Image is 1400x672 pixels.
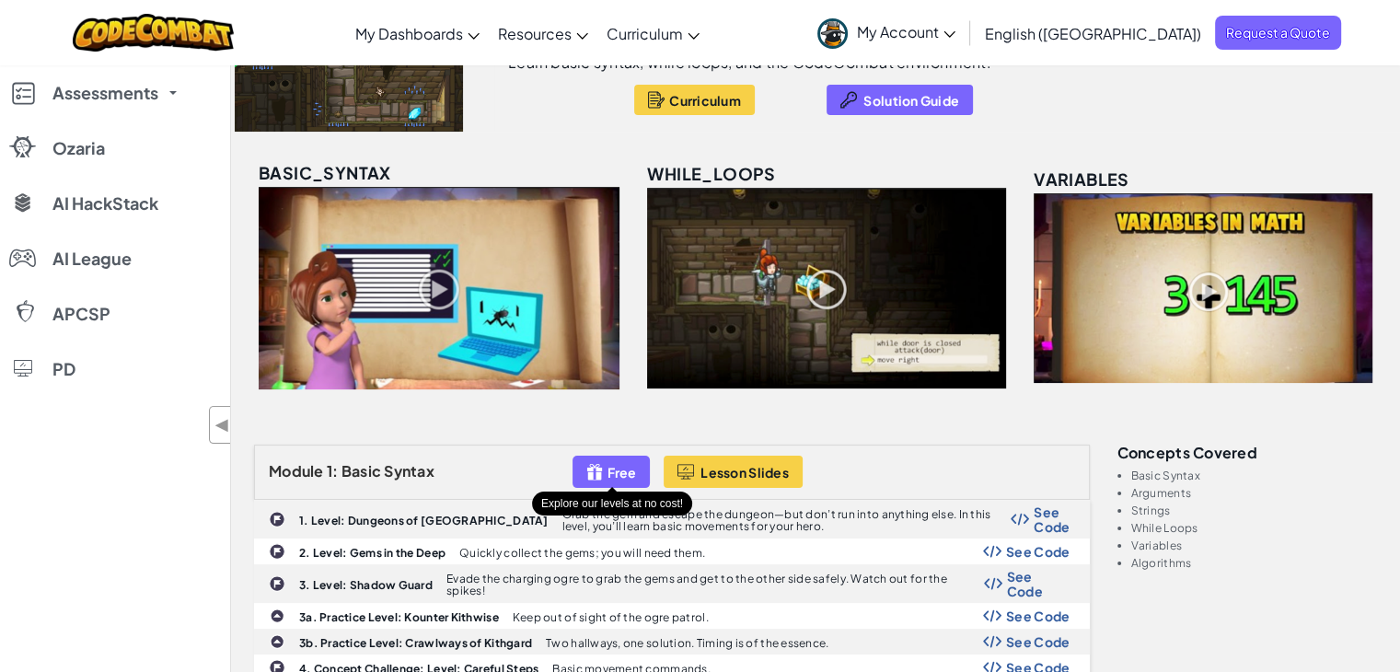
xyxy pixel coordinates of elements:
span: See Code [1006,634,1070,649]
p: Grab the gem and escape the dungeon—but don’t run into anything else. In this level, you’ll learn... [562,508,1012,532]
p: Quickly collect the gems; you will need them. [459,547,705,559]
span: while_loops [647,163,775,184]
img: IconChallengeLevel.svg [269,543,285,560]
a: English ([GEOGRAPHIC_DATA]) [976,8,1210,58]
li: Strings [1131,504,1378,516]
li: Variables [1131,539,1378,551]
span: My Account [857,22,955,41]
div: Explore our levels at no cost! [532,492,692,516]
span: Assessments [52,85,158,101]
img: Show Code Logo [983,609,1001,622]
span: Ozaria [52,140,105,156]
img: Show Code Logo [983,545,1001,558]
a: Curriculum [597,8,709,58]
a: My Account [808,4,965,62]
p: Evade the charging ogre to grab the gems and get to the other side safely. Watch out for the spikes! [446,573,984,597]
a: My Dashboards [346,8,489,58]
img: IconPracticeLevel.svg [270,608,284,623]
span: My Dashboards [355,24,463,43]
li: Arguments [1131,487,1378,499]
li: While Loops [1131,522,1378,534]
p: Two hallways, one solution. Timing is of the essence. [546,637,828,649]
span: Free [607,465,636,480]
span: Module [269,461,324,481]
span: Resources [498,24,572,43]
li: Basic Syntax [1131,469,1378,481]
a: 2. Level: Gems in the Deep Quickly collect the gems; you will need them. Show Code Logo See Code [254,539,1090,564]
img: variables_unlocked.png [1034,193,1372,383]
img: while_loops_unlocked.png [647,188,1006,388]
span: English ([GEOGRAPHIC_DATA]) [985,24,1201,43]
button: Lesson Slides [664,456,803,488]
span: AI HackStack [52,195,158,212]
li: Algorithms [1131,557,1378,569]
a: 3a. Practice Level: Kounter Kithwise Keep out of sight of the ogre patrol. Show Code Logo See Code [254,603,1090,629]
span: Solution Guide [863,93,959,108]
b: 3a. Practice Level: Kounter Kithwise [299,610,499,624]
span: basic_syntax [259,162,391,183]
b: 2. Level: Gems in the Deep [299,546,445,560]
b: 3b. Practice Level: Crawlways of Kithgard [299,636,532,650]
h3: Concepts covered [1117,445,1378,460]
span: See Code [1034,504,1070,534]
button: Solution Guide [827,85,973,115]
b: 3. Level: Shadow Guard [299,578,433,592]
span: See Code [1007,569,1070,598]
img: Show Code Logo [1011,513,1029,526]
span: ◀ [214,411,230,438]
a: 3b. Practice Level: Crawlways of Kithgard Two hallways, one solution. Timing is of the essence. S... [254,629,1090,655]
b: 1. Level: Dungeons of [GEOGRAPHIC_DATA] [299,514,549,527]
button: Curriculum [634,85,755,115]
img: basic_syntax_unlocked.png [259,187,619,389]
img: CodeCombat logo [73,14,234,52]
img: Show Code Logo [983,635,1001,648]
a: Request a Quote [1215,16,1341,50]
span: See Code [1006,608,1070,623]
p: Keep out of sight of the ogre patrol. [513,611,709,623]
a: Resources [489,8,597,58]
a: 1. Level: Dungeons of [GEOGRAPHIC_DATA] Grab the gem and escape the dungeon—but don’t run into an... [254,500,1090,539]
span: Basic Syntax [341,461,434,481]
img: IconChallengeLevel.svg [269,575,285,592]
span: variables [1034,168,1129,190]
span: Lesson Slides [700,465,789,480]
img: IconChallengeLevel.svg [269,511,285,527]
span: Curriculum [669,93,741,108]
span: AI League [52,250,132,267]
span: See Code [1006,544,1070,559]
span: Curriculum [607,24,683,43]
img: avatar [817,18,848,49]
img: IconFreeLevelv2.svg [586,461,603,482]
a: 3. Level: Shadow Guard Evade the charging ogre to grab the gems and get to the other side safely.... [254,564,1090,603]
img: Show Code Logo [984,577,1002,590]
img: IconPracticeLevel.svg [270,634,284,649]
span: 1: [327,461,339,481]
